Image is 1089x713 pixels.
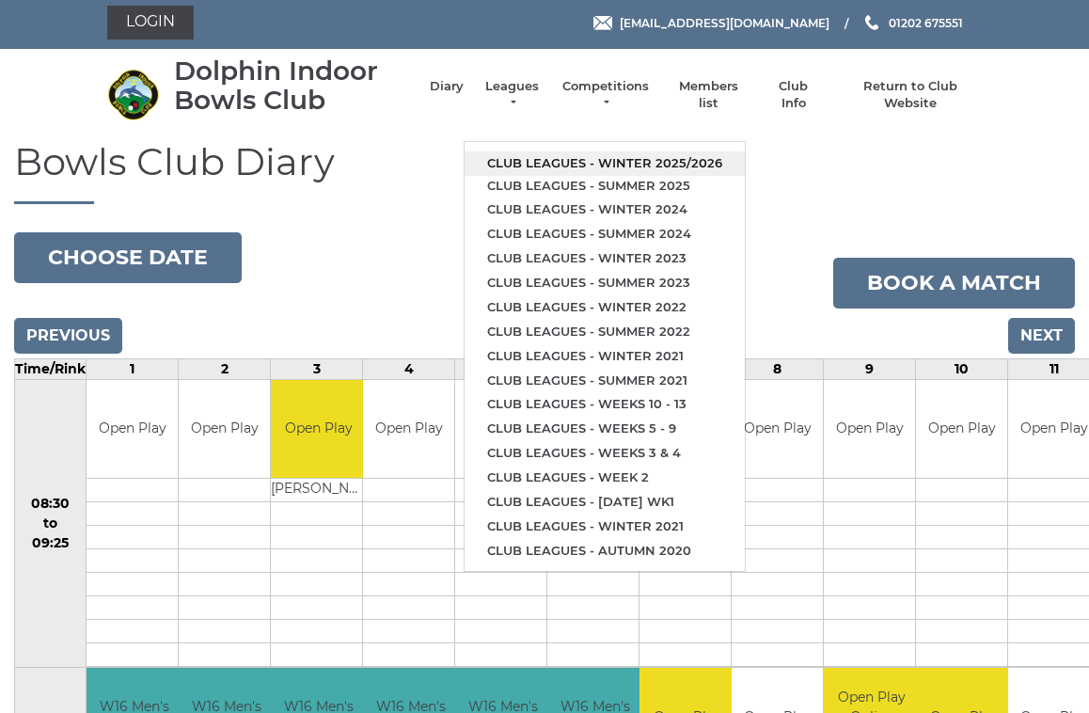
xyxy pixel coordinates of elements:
button: Choose date [14,232,242,283]
span: [EMAIL_ADDRESS][DOMAIN_NAME] [620,15,829,29]
td: 5 [455,358,547,379]
td: 2 [179,358,271,379]
td: 3 [271,358,363,379]
td: 08:30 to 09:25 [15,379,87,668]
a: Club leagues - Summer 2021 [465,369,745,393]
td: Open Play [87,380,178,479]
td: 10 [916,358,1008,379]
td: Open Play [732,380,823,479]
a: Club leagues - Weeks 5 - 9 [465,417,745,441]
td: Open Play [824,380,915,479]
a: Members list [669,78,747,112]
a: Leagues [482,78,542,112]
a: Login [107,6,194,40]
a: Competitions [560,78,651,112]
a: Club leagues - Summer 2024 [465,222,745,246]
td: Open Play [271,380,366,479]
ul: Leagues [464,141,746,572]
td: Open Play [455,380,546,479]
a: Return to Club Website [840,78,982,112]
a: Diary [430,78,464,95]
img: Email [593,16,612,30]
h1: Bowls Club Diary [14,141,1075,204]
td: Open Play [363,380,454,479]
a: Club leagues - Summer 2025 [465,174,745,198]
a: Club leagues - Winter 2023 [465,246,745,271]
a: Club leagues - Weeks 10 - 13 [465,392,745,417]
a: Club leagues - Winter 2025/2026 [465,151,745,176]
a: Club leagues - Autumn 2020 [465,539,745,563]
img: Phone us [865,15,878,30]
a: Club Info [766,78,821,112]
a: Club leagues - Winter 2022 [465,295,745,320]
input: Previous [14,318,122,354]
a: Club leagues - Summer 2023 [465,271,745,295]
a: Club leagues - Winter 2021 [465,344,745,369]
td: Open Play [179,380,270,479]
div: Dolphin Indoor Bowls Club [174,56,411,115]
span: 01202 675551 [889,15,963,29]
td: 8 [732,358,824,379]
td: Open Play [916,380,1007,479]
td: 4 [363,358,455,379]
a: Club leagues - Winter 2024 [465,198,745,222]
img: Dolphin Indoor Bowls Club [107,69,159,120]
a: Club leagues - Summer 2022 [465,320,745,344]
a: Phone us 01202 675551 [862,14,963,32]
a: Email [EMAIL_ADDRESS][DOMAIN_NAME] [593,14,829,32]
input: Next [1008,318,1075,354]
td: Time/Rink [15,358,87,379]
a: Book a match [833,258,1075,309]
td: [PERSON_NAME] [271,479,366,502]
a: Club leagues - Weeks 3 & 4 [465,441,745,466]
a: Club leagues - [DATE] wk1 [465,490,745,515]
a: Club leagues - Winter 2021 [465,515,745,539]
a: Club leagues - Week 2 [465,466,745,490]
td: 1 [87,358,179,379]
td: 9 [824,358,916,379]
